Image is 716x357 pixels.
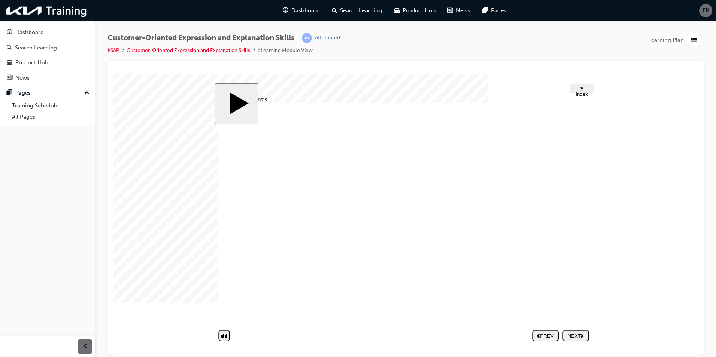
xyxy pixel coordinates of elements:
[442,3,476,18] a: news-iconNews
[703,6,709,15] span: FR
[476,3,512,18] a: pages-iconPages
[3,41,92,55] a: Search Learning
[277,3,326,18] a: guage-iconDashboard
[15,89,31,97] div: Pages
[84,88,89,98] span: up-icon
[7,59,12,66] span: car-icon
[648,36,684,45] span: Learning Plan
[101,9,145,50] button: Start
[447,6,453,15] span: news-icon
[9,100,92,112] a: Training Schedule
[101,9,483,273] div: Customer-Oriented Expression and Explanation Skills Start Course
[283,6,288,15] span: guage-icon
[82,342,88,351] span: prev-icon
[3,86,92,100] button: Pages
[107,47,119,54] a: KSAP
[7,90,12,97] span: pages-icon
[691,36,697,45] span: list-icon
[332,6,337,15] span: search-icon
[9,111,92,123] a: All Pages
[4,3,90,18] img: kia-training
[3,71,92,85] a: News
[491,6,506,15] span: Pages
[648,33,704,47] button: Learning Plan
[482,6,488,15] span: pages-icon
[3,24,92,86] button: DashboardSearch LearningProduct HubNews
[315,34,340,42] div: Attempted
[297,34,299,42] span: |
[302,33,312,43] span: learningRecordVerb_ATTEMPT-icon
[15,28,44,37] div: Dashboard
[291,6,320,15] span: Dashboard
[456,6,470,15] span: News
[388,3,442,18] a: car-iconProduct Hub
[258,46,313,55] li: eLearning Module View
[403,6,436,15] span: Product Hub
[107,34,294,42] span: Customer-Oriented Expression and Explanation Skills
[340,6,382,15] span: Search Learning
[3,25,92,39] a: Dashboard
[15,58,48,67] div: Product Hub
[15,43,57,52] div: Search Learning
[7,45,12,51] span: search-icon
[394,6,400,15] span: car-icon
[326,3,388,18] a: search-iconSearch Learning
[127,47,250,54] a: Customer-Oriented Expression and Explanation Skills
[7,75,12,82] span: news-icon
[699,4,712,17] button: FR
[15,74,30,82] div: News
[7,29,12,36] span: guage-icon
[3,56,92,70] a: Product Hub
